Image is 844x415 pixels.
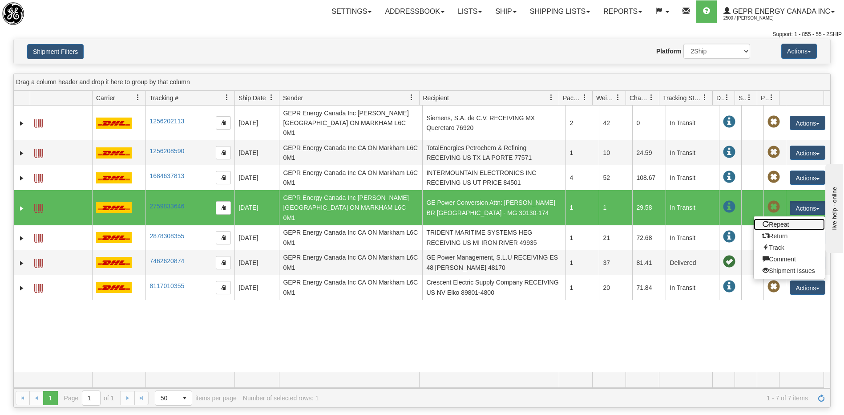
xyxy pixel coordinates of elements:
[422,275,565,300] td: Crescent Electric Supply Company RECEIVING US NV Elko 89801-4800
[761,94,768,102] span: Pickup Status
[149,172,184,179] a: 1684637813
[155,391,237,406] span: items per page
[422,225,565,250] td: TRIDENT MARITIME SYSTEMS HEG RECEIVING US MI IRON RIVER 49935
[565,250,599,275] td: 1
[216,231,231,244] button: Copy to clipboard
[34,255,43,269] a: Label
[96,172,132,183] img: 7 - DHL_Worldwide
[96,257,132,268] img: 7 - DHL_Worldwide
[723,14,790,23] span: 2500 / [PERSON_NAME]
[234,225,279,250] td: [DATE]
[234,190,279,225] td: [DATE]
[632,106,666,140] td: 0
[404,90,419,105] a: Sender filter column settings
[283,94,303,102] span: Sender
[599,275,632,300] td: 20
[96,147,132,159] img: 7 - DHL_Worldwide
[565,165,599,190] td: 4
[666,190,719,225] td: In Transit
[754,230,825,242] a: Return
[96,94,115,102] span: Carrier
[565,190,599,225] td: 1
[723,171,735,183] span: In Transit
[17,174,26,183] a: Expand
[17,234,26,243] a: Expand
[767,281,780,293] span: Pickup Not Assigned
[279,275,422,300] td: GEPR Energy Canada Inc CA ON Markham L6C 0M1
[279,250,422,275] td: GEPR Energy Canada Inc CA ON Markham L6C 0M1
[422,190,565,225] td: GE Power Conversion Attn: [PERSON_NAME] BR [GEOGRAPHIC_DATA] - MG 30130-174
[565,140,599,165] td: 1
[64,391,114,406] span: Page of 1
[238,94,266,102] span: Ship Date
[666,250,719,275] td: Delivered
[719,90,735,105] a: Delivery Status filter column settings
[82,391,100,405] input: Page 1
[17,119,26,128] a: Expand
[34,280,43,294] a: Label
[234,165,279,190] td: [DATE]
[17,149,26,158] a: Expand
[644,90,659,105] a: Charge filter column settings
[565,106,599,140] td: 2
[739,94,746,102] span: Shipment Issues
[243,395,319,402] div: Number of selected rows: 1
[279,225,422,250] td: GEPR Energy Canada Inc CA ON Markham L6C 0M1
[219,90,234,105] a: Tracking # filter column settings
[731,8,830,15] span: GEPR Energy Canada Inc
[96,202,132,213] img: 7 - DHL_Worldwide
[666,140,719,165] td: In Transit
[723,146,735,159] span: In Transit
[149,282,184,289] a: 8117010355
[422,106,565,140] td: Siemens, S.A. de C.V. RECEIVING MX Queretaro 76920
[34,115,43,130] a: Label
[489,0,523,23] a: Ship
[325,395,808,402] span: 1 - 7 of 7 items
[754,253,825,265] a: Comment
[723,201,735,213] span: In Transit
[599,140,632,165] td: 10
[422,250,565,275] td: GE Power Management, S.L.U RECEIVING ES 48 [PERSON_NAME] 48170
[216,146,231,159] button: Copy to clipboard
[767,171,780,183] span: Pickup Not Assigned
[17,284,26,293] a: Expand
[565,225,599,250] td: 1
[767,146,780,159] span: Pickup Not Assigned
[814,391,828,405] a: Refresh
[723,281,735,293] span: In Transit
[717,0,841,23] a: GEPR Energy Canada Inc 2500 / [PERSON_NAME]
[96,232,132,243] img: 7 - DHL_Worldwide
[632,275,666,300] td: 71.84
[610,90,626,105] a: Weight filter column settings
[234,250,279,275] td: [DATE]
[790,201,825,215] button: Actions
[597,0,649,23] a: Reports
[599,250,632,275] td: 37
[279,190,422,225] td: GEPR Energy Canada Inc [PERSON_NAME] [GEOGRAPHIC_DATA] ON MARKHAM L6C 0M1
[666,225,719,250] td: In Transit
[149,118,184,125] a: 1256202113
[523,0,597,23] a: Shipping lists
[790,171,825,185] button: Actions
[666,165,719,190] td: In Transit
[2,2,24,25] img: logo2500.jpg
[577,90,592,105] a: Packages filter column settings
[17,204,26,213] a: Expand
[599,225,632,250] td: 21
[764,90,779,105] a: Pickup Status filter column settings
[34,170,43,184] a: Label
[599,106,632,140] td: 42
[43,391,57,405] span: Page 1
[423,94,449,102] span: Recipient
[27,44,84,59] button: Shipment Filters
[161,394,172,403] span: 50
[716,94,724,102] span: Delivery Status
[17,259,26,268] a: Expand
[790,281,825,295] button: Actions
[754,219,825,230] a: Repeat
[34,200,43,214] a: Label
[279,106,422,140] td: GEPR Energy Canada Inc [PERSON_NAME] [GEOGRAPHIC_DATA] ON MARKHAM L6C 0M1
[824,162,843,253] iframe: chat widget
[216,256,231,269] button: Copy to clipboard
[234,275,279,300] td: [DATE]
